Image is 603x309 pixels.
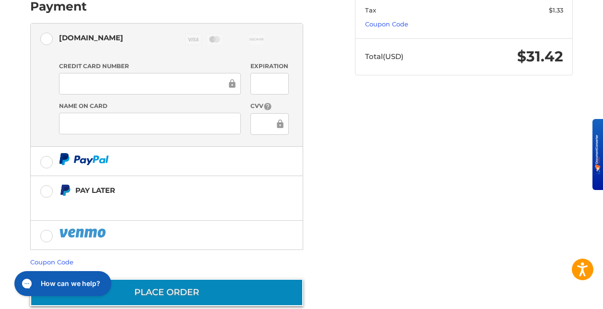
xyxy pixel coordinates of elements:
[517,48,563,65] span: $31.42
[59,153,109,165] img: PayPal icon
[549,6,563,14] span: $1.33
[75,182,259,198] div: Pay Later
[365,52,403,61] span: Total (USD)
[30,279,303,306] button: Place Order
[59,62,241,71] label: Credit Card Number
[250,102,289,111] label: CVV
[59,201,260,209] iframe: PayPal Message 1
[59,227,108,239] img: PayPal icon
[59,184,71,196] img: Pay Later icon
[365,20,408,28] a: Coupon Code
[10,268,114,299] iframe: Gorgias live chat messenger
[365,6,376,14] span: Tax
[59,102,241,110] label: Name on Card
[30,258,73,266] a: Coupon Code
[595,135,601,174] img: BKR5lM0sgkDqAAAAAElFTkSuQmCC
[59,30,123,46] div: [DOMAIN_NAME]
[250,62,289,71] label: Expiration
